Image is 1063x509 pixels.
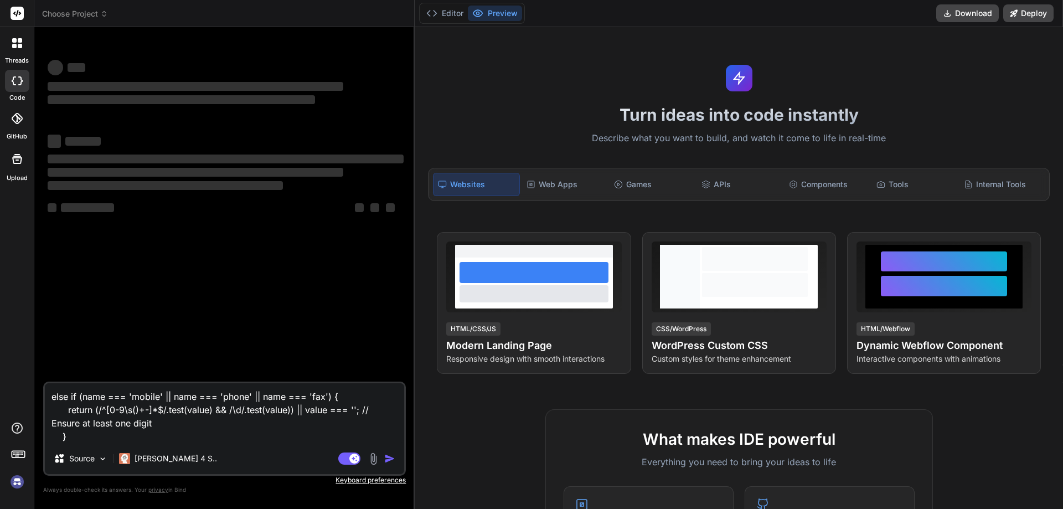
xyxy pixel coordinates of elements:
p: Custom styles for theme enhancement [652,353,827,364]
h1: Turn ideas into code instantly [421,105,1056,125]
p: Keyboard preferences [43,476,406,485]
div: Web Apps [522,173,607,196]
span: ‌ [355,203,364,212]
span: View Prompt [570,241,617,253]
button: Preview [468,6,522,21]
span: ‌ [48,95,315,104]
p: Always double-check its answers. Your in Bind [43,485,406,495]
h4: Dynamic Webflow Component [856,338,1031,353]
span: ‌ [48,60,63,75]
span: ‌ [61,203,114,212]
button: Editor [422,6,468,21]
div: CSS/WordPress [652,322,711,336]
div: Games [610,173,695,196]
textarea: else if (name === 'mobile' || name === 'phone' || name === 'fax') { return (/^[0-9\s()+-]*$/.test... [45,383,404,443]
div: Internal Tools [959,173,1045,196]
div: APIs [697,173,782,196]
div: Components [785,173,870,196]
p: Source [69,453,95,464]
span: ‌ [68,63,85,72]
label: Upload [7,173,28,183]
span: Choose Project [42,8,108,19]
button: Deploy [1003,4,1054,22]
span: ‌ [386,203,395,212]
div: Tools [872,173,957,196]
h4: Modern Landing Page [446,338,621,353]
div: HTML/Webflow [856,322,915,336]
h4: WordPress Custom CSS [652,338,827,353]
span: View Prompt [979,241,1027,253]
img: signin [8,472,27,491]
label: GitHub [7,132,27,141]
span: ‌ [48,203,56,212]
img: attachment [367,453,380,465]
span: ‌ [65,137,101,146]
p: Everything you need to bring your ideas to life [564,455,915,469]
label: code [9,93,25,102]
h2: What makes IDE powerful [564,428,915,451]
p: Describe what you want to build, and watch it come to life in real-time [421,131,1056,146]
span: ‌ [48,135,61,148]
span: ‌ [48,168,343,177]
p: Interactive components with animations [856,353,1031,364]
img: Pick Models [98,454,107,464]
span: privacy [148,486,168,493]
div: HTML/CSS/JS [446,322,500,336]
button: Download [936,4,999,22]
span: ‌ [48,181,283,190]
span: ‌ [370,203,379,212]
label: threads [5,56,29,65]
span: ‌ [48,155,404,163]
span: View Prompt [775,241,822,253]
p: [PERSON_NAME] 4 S.. [135,453,217,464]
img: Claude 4 Sonnet [119,453,130,464]
span: ‌ [48,82,343,91]
div: Websites [433,173,519,196]
p: Responsive design with smooth interactions [446,353,621,364]
img: icon [384,453,395,464]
